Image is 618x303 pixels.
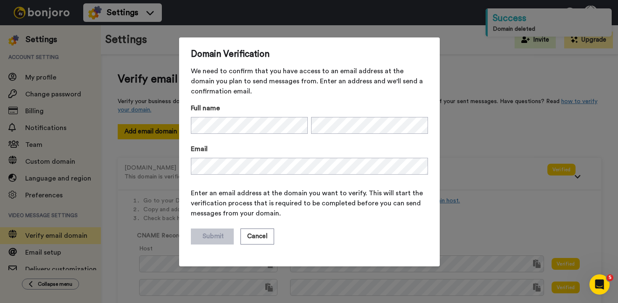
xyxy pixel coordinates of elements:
[607,274,613,281] span: 5
[191,229,234,245] button: Submit
[589,274,610,295] iframe: Intercom live chat
[191,188,428,218] span: Enter an email address at the domain you want to verify. This will start the verification process...
[191,49,428,59] span: Domain Verification
[191,144,428,154] label: Email
[191,66,428,96] span: We need to confirm that you have access to an email address at the domain you plan to send messag...
[191,103,308,113] label: Full name
[240,229,274,245] button: Cancel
